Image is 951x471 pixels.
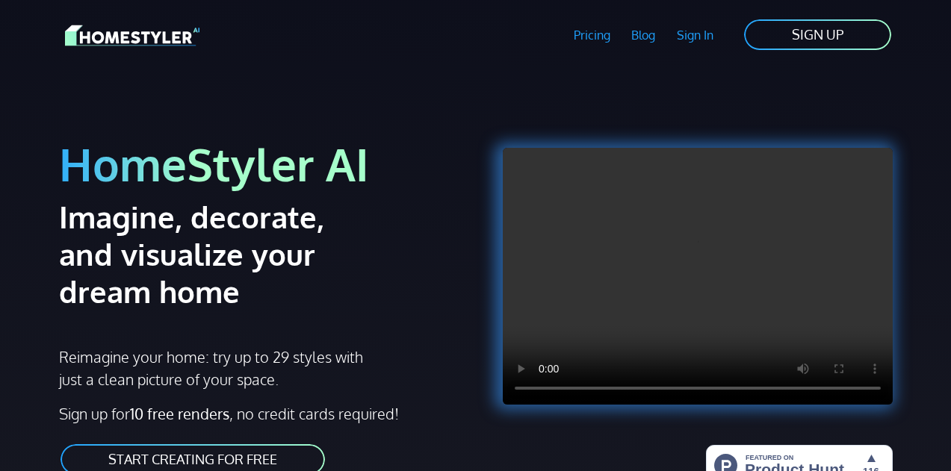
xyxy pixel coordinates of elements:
[59,402,467,425] p: Sign up for , no credit cards required!
[59,136,467,192] h1: HomeStyler AI
[59,198,385,310] h2: Imagine, decorate, and visualize your dream home
[59,346,365,390] p: Reimagine your home: try up to 29 styles with just a clean picture of your space.
[621,18,666,52] a: Blog
[666,18,725,52] a: Sign In
[743,18,893,52] a: SIGN UP
[563,18,621,52] a: Pricing
[130,404,229,423] strong: 10 free renders
[65,22,199,49] img: HomeStyler AI logo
